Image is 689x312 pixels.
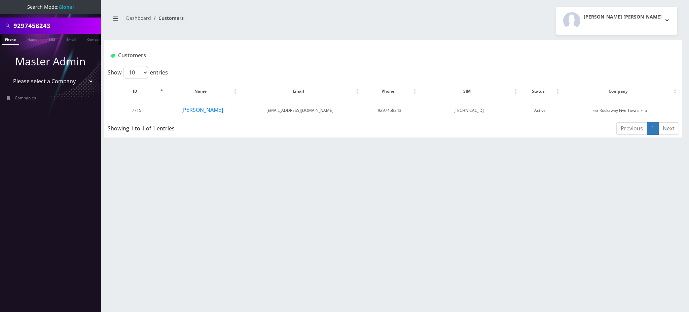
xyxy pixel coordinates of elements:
a: 1 [647,122,659,135]
td: [EMAIL_ADDRESS][DOMAIN_NAME] [239,102,361,119]
th: Company: activate to sort column ascending [561,82,678,101]
td: Active [519,102,560,119]
h2: [PERSON_NAME] [PERSON_NAME] [584,14,662,20]
a: Dashboard [126,15,151,21]
a: Name [24,34,41,44]
nav: breadcrumb [109,11,388,30]
input: Search All Companies [13,19,99,32]
a: Email [63,34,79,44]
h1: Customers [111,52,580,59]
button: [PERSON_NAME] [PERSON_NAME] [556,7,677,35]
button: [PERSON_NAME] [181,105,223,114]
li: Customers [151,14,184,22]
label: Show entries [108,66,168,79]
th: Name: activate to sort column ascending [166,82,239,101]
th: Status: activate to sort column ascending [519,82,560,101]
a: Previous [616,122,647,135]
span: Companies [15,95,36,101]
td: 7715 [108,102,165,119]
a: SIM [45,34,58,44]
td: [TECHNICAL_ID] [419,102,519,119]
th: Phone: activate to sort column ascending [361,82,418,101]
a: Phone [2,34,19,45]
th: SIM: activate to sort column ascending [419,82,519,101]
a: Company [84,34,106,44]
div: Showing 1 to 1 of 1 entries [108,122,341,132]
td: 9297458243 [361,102,418,119]
select: Showentries [123,66,148,79]
span: Search Mode: [27,4,74,10]
td: Far Rockaway Five Towns Flip [561,102,678,119]
th: Email: activate to sort column ascending [239,82,361,101]
th: ID: activate to sort column descending [108,82,165,101]
a: Next [658,122,679,135]
strong: Global [59,4,74,10]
